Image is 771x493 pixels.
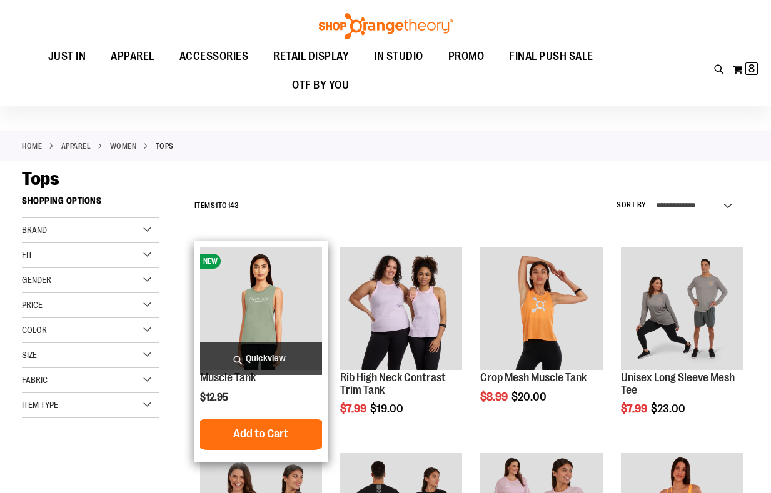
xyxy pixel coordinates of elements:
[22,190,159,218] strong: Shopping Options
[215,201,218,210] span: 1
[98,42,167,71] a: APPAREL
[261,42,361,71] a: RETAIL DISPLAY
[621,371,735,396] a: Unisex Long Sleeve Mesh Tee
[22,225,47,235] span: Brand
[748,62,755,75] span: 8
[480,391,510,403] span: $8.99
[361,42,436,71] a: IN STUDIO
[374,42,423,71] span: IN STUDIO
[22,400,58,410] span: Item Type
[194,196,239,216] h2: Items to
[200,254,221,269] span: NEW
[167,42,261,71] a: ACCESSORIES
[22,300,43,310] span: Price
[61,141,91,152] a: APPAREL
[436,42,497,71] a: PROMO
[22,250,33,260] span: Fit
[156,141,174,152] strong: Tops
[200,371,256,384] a: Muscle Tank
[22,325,47,335] span: Color
[22,375,48,385] span: Fabric
[615,241,749,447] div: product
[621,402,649,415] span: $7.99
[340,247,462,369] img: Rib Tank w/ Contrast Binding primary image
[200,392,230,403] span: $12.95
[621,247,743,369] img: Unisex Long Sleeve Mesh Tee primary image
[370,402,405,415] span: $19.00
[509,42,593,71] span: FINAL PUSH SALE
[292,71,349,99] span: OTF BY YOU
[480,371,587,384] a: Crop Mesh Muscle Tank
[192,419,330,450] button: Add to Cart
[480,247,602,369] img: Crop Mesh Muscle Tank primary image
[48,42,86,71] span: JUST IN
[228,201,239,210] span: 143
[651,402,687,415] span: $23.00
[194,241,328,462] div: product
[22,350,37,360] span: Size
[617,200,647,211] label: Sort By
[200,247,322,371] a: Muscle TankNEW
[200,342,322,375] a: Quickview
[36,42,99,71] a: JUST IN
[111,42,154,71] span: APPAREL
[200,247,322,369] img: Muscle Tank
[496,42,606,71] a: FINAL PUSH SALE
[273,42,349,71] span: RETAIL DISPLAY
[340,402,368,415] span: $7.99
[474,241,608,434] div: product
[22,275,51,285] span: Gender
[110,141,137,152] a: WOMEN
[179,42,249,71] span: ACCESSORIES
[22,141,42,152] a: Home
[317,13,455,39] img: Shop Orangetheory
[233,427,288,441] span: Add to Cart
[340,247,462,371] a: Rib Tank w/ Contrast Binding primary image
[511,391,548,403] span: $20.00
[480,247,602,371] a: Crop Mesh Muscle Tank primary image
[448,42,485,71] span: PROMO
[621,247,743,371] a: Unisex Long Sleeve Mesh Tee primary image
[22,168,59,189] span: Tops
[334,241,468,447] div: product
[340,371,446,396] a: Rib High Neck Contrast Trim Tank
[280,71,361,100] a: OTF BY YOU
